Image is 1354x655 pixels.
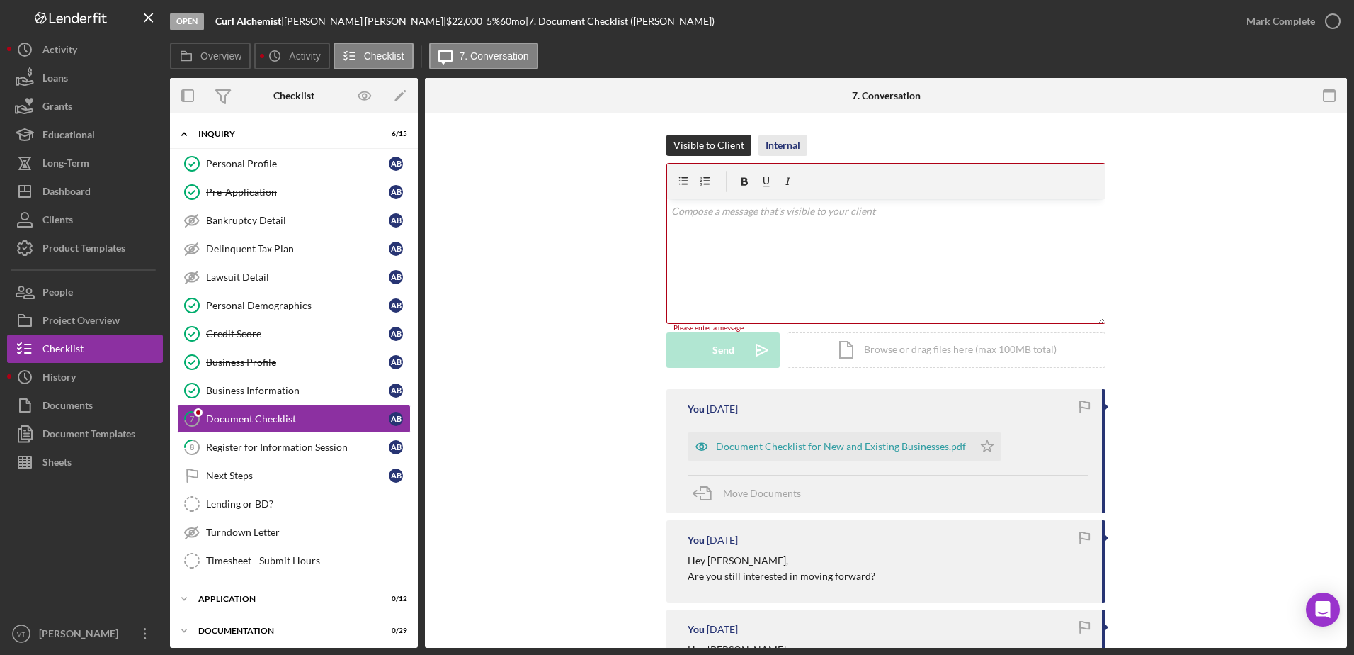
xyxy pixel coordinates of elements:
[177,547,411,575] a: Timesheet - Submit Hours
[688,553,875,569] p: Hey [PERSON_NAME],
[389,213,403,228] div: A B
[7,92,163,121] button: Grants
[766,135,800,156] div: Internal
[7,306,163,335] button: Project Overview
[7,206,163,234] button: Clients
[389,242,403,256] div: A B
[7,121,163,149] button: Educational
[7,64,163,92] button: Loans
[206,158,389,169] div: Personal Profile
[382,627,407,635] div: 0 / 29
[7,420,163,448] button: Document Templates
[273,90,314,101] div: Checklist
[42,92,72,124] div: Grants
[177,150,411,178] a: Personal ProfileAB
[177,291,411,320] a: Personal DemographicsAB
[707,534,738,546] time: 2025-08-07 17:15
[17,630,25,638] text: VT
[42,35,77,67] div: Activity
[289,50,320,62] label: Activity
[177,178,411,206] a: Pre-ApplicationAB
[206,413,389,425] div: Document Checklist
[42,363,76,395] div: History
[429,43,538,69] button: 7. Conversation
[707,624,738,635] time: 2025-06-18 12:24
[389,157,403,171] div: A B
[666,324,1105,332] div: Please enter a message
[215,16,284,27] div: |
[7,35,163,64] button: Activity
[177,206,411,235] a: Bankruptcy DetailAB
[7,278,163,306] button: People
[7,391,163,420] a: Documents
[852,90,921,101] div: 7. Conversation
[206,527,410,538] div: Turndown Letter
[177,405,411,433] a: 7Document ChecklistAB
[177,433,411,461] a: 8Register for Information SessionAB
[364,50,404,62] label: Checklist
[206,555,410,566] div: Timesheet - Submit Hours
[389,384,403,398] div: A B
[389,469,403,483] div: A B
[7,363,163,391] button: History
[688,403,705,415] div: You
[206,442,389,453] div: Register for Information Session
[177,518,411,547] a: Turndown Letter
[170,13,204,30] div: Open
[177,320,411,348] a: Credit ScoreAB
[758,135,807,156] button: Internal
[177,235,411,263] a: Delinquent Tax PlanAB
[170,43,251,69] button: Overview
[190,414,195,423] tspan: 7
[198,130,372,138] div: Inquiry
[42,335,84,366] div: Checklist
[177,348,411,376] a: Business ProfileAB
[35,620,127,651] div: [PERSON_NAME]
[707,403,738,415] time: 2025-08-25 19:53
[7,177,163,206] button: Dashboard
[1246,7,1315,35] div: Mark Complete
[688,534,705,546] div: You
[200,50,241,62] label: Overview
[42,206,73,237] div: Clients
[206,470,389,481] div: Next Steps
[712,332,734,368] div: Send
[177,490,411,518] a: Lending or BD?
[206,243,389,254] div: Delinquent Tax Plan
[389,355,403,369] div: A B
[215,15,281,27] b: Curl Alchemist
[206,186,389,198] div: Pre-Application
[42,177,91,209] div: Dashboard
[42,64,68,96] div: Loans
[177,263,411,291] a: Lawsuit DetailAB
[206,498,410,510] div: Lending or BD?
[7,234,163,262] button: Product Templates
[389,412,403,426] div: A B
[666,135,751,156] button: Visible to Client
[7,335,163,363] button: Checklist
[389,270,403,284] div: A B
[500,16,525,27] div: 60 mo
[42,448,72,480] div: Sheets
[42,121,95,152] div: Educational
[284,16,446,27] div: [PERSON_NAME] [PERSON_NAME] |
[190,442,194,452] tspan: 8
[7,620,163,648] button: VT[PERSON_NAME]
[206,385,389,396] div: Business Information
[716,441,966,452] div: Document Checklist for New and Existing Businesses.pdf
[666,332,780,368] button: Send
[487,16,500,27] div: 5 %
[7,149,163,177] button: Long-Term
[673,135,744,156] div: Visible to Client
[7,448,163,476] button: Sheets
[389,298,403,313] div: A B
